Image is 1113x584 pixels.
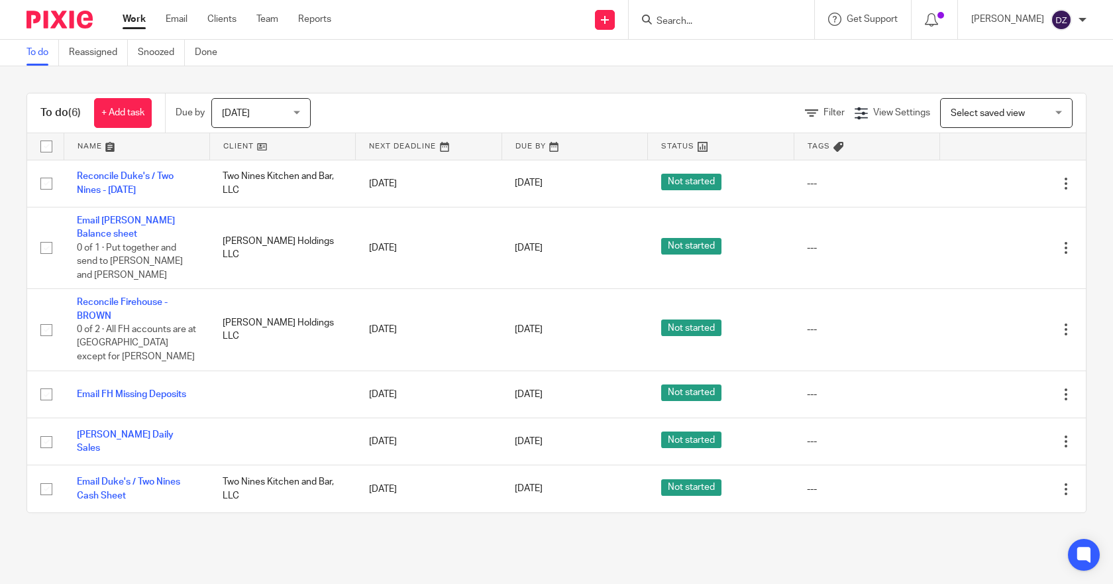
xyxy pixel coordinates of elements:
span: [DATE] [222,109,250,118]
span: 0 of 2 · All FH accounts are at [GEOGRAPHIC_DATA] except for [PERSON_NAME] [77,325,196,361]
a: Team [256,13,278,26]
div: --- [807,177,926,190]
td: [DATE] [356,465,502,512]
span: Not started [661,238,721,255]
td: Two Nines Kitchen and Bar, LLC [209,465,355,512]
a: Snoozed [138,40,185,66]
a: Reconcile Firehouse - BROWN [77,298,168,320]
a: Reconcile Duke's / Two Nines - [DATE] [77,172,174,194]
span: Not started [661,320,721,336]
a: Reports [298,13,331,26]
span: [DATE] [515,325,543,334]
span: Not started [661,174,721,190]
a: Work [123,13,146,26]
a: [PERSON_NAME] Daily Sales [77,430,174,453]
a: Done [195,40,227,66]
td: [DATE] [356,289,502,371]
span: Tags [808,143,830,150]
a: Clients [207,13,237,26]
span: [DATE] [515,437,543,446]
td: [PERSON_NAME] Holdings LLC [209,207,355,288]
h1: To do [40,106,81,120]
span: Not started [661,384,721,401]
a: Email [PERSON_NAME] Balance sheet [77,216,175,239]
span: Select saved view [951,109,1025,118]
input: Search [655,16,774,28]
span: View Settings [873,108,930,117]
span: [DATE] [515,485,543,494]
td: [DATE] [356,371,502,418]
span: [DATE] [515,179,543,188]
span: Not started [661,432,721,448]
div: --- [807,323,926,336]
span: Not started [661,479,721,496]
span: Filter [823,108,845,117]
a: + Add task [94,98,152,128]
td: [DATE] [356,160,502,207]
a: Reassigned [69,40,128,66]
a: To do [26,40,59,66]
td: [DATE] [356,207,502,288]
div: --- [807,483,926,496]
img: Pixie [26,11,93,29]
td: Two Nines Kitchen and Bar, LLC [209,160,355,207]
span: [DATE] [515,390,543,399]
span: 0 of 1 · Put together and send to [PERSON_NAME] and [PERSON_NAME] [77,243,183,280]
a: Email Duke's / Two Nines Cash Sheet [77,477,180,500]
div: --- [807,241,926,255]
p: Due by [176,106,205,119]
p: [PERSON_NAME] [971,13,1044,26]
img: svg%3E [1051,9,1072,30]
span: Get Support [847,15,898,24]
span: (6) [68,107,81,118]
span: [DATE] [515,243,543,253]
div: --- [807,435,926,448]
a: Email [166,13,187,26]
td: [PERSON_NAME] Holdings LLC [209,289,355,371]
td: [DATE] [356,418,502,465]
a: Email FH Missing Deposits [77,390,186,399]
div: --- [807,388,926,401]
